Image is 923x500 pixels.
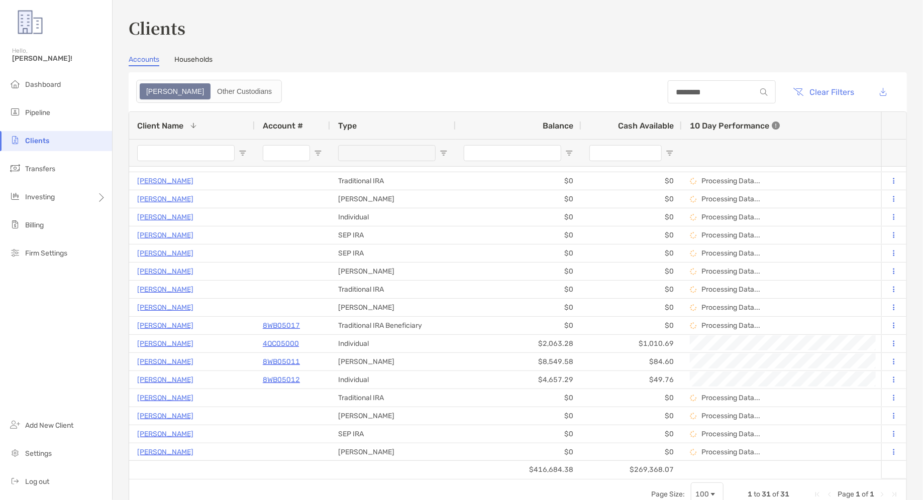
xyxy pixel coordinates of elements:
a: [PERSON_NAME] [137,392,193,404]
div: [PERSON_NAME] [330,190,456,208]
p: [PERSON_NAME] [137,247,193,260]
span: of [862,490,868,498]
img: transfers icon [9,162,21,174]
a: [PERSON_NAME] [137,373,193,386]
input: Cash Available Filter Input [589,145,662,161]
span: to [754,490,760,498]
div: $0 [456,317,581,334]
a: [PERSON_NAME] [137,301,193,314]
span: Billing [25,221,44,229]
div: Individual [330,371,456,389]
div: $0 [581,263,682,280]
span: Investing [25,193,55,201]
div: $0 [456,263,581,280]
p: Processing Data... [701,249,760,258]
p: Processing Data... [701,303,760,312]
p: Processing Data... [701,267,760,276]
img: Processing Data icon [690,196,697,203]
span: 1 [870,490,874,498]
a: [PERSON_NAME] [137,193,193,205]
img: Processing Data icon [690,413,697,420]
p: [PERSON_NAME] [137,337,193,350]
div: $0 [581,389,682,407]
button: Open Filter Menu [239,149,247,157]
div: Page Size: [651,490,685,498]
div: $84.60 [581,353,682,370]
p: Processing Data... [701,231,760,239]
p: Processing Data... [701,430,760,438]
img: logout icon [9,475,21,487]
div: Other Custodians [212,84,277,98]
span: Pipeline [25,108,50,117]
div: Previous Page [826,490,834,498]
p: Processing Data... [701,195,760,203]
div: Zoe [141,84,210,98]
p: Processing Data... [701,177,760,185]
img: Processing Data icon [690,304,697,311]
img: settings icon [9,447,21,459]
p: Processing Data... [701,394,760,402]
a: [PERSON_NAME] [137,283,193,296]
div: Traditional IRA [330,389,456,407]
img: firm-settings icon [9,246,21,259]
img: Processing Data icon [690,178,697,185]
input: Balance Filter Input [464,145,561,161]
div: SEP IRA [330,226,456,244]
button: Open Filter Menu [440,149,448,157]
div: Individual [330,335,456,352]
a: Accounts [129,55,159,66]
div: $0 [581,172,682,190]
span: Settings [25,449,52,458]
div: SEP IRA [330,244,456,262]
div: $0 [456,172,581,190]
span: Transfers [25,165,55,173]
img: investing icon [9,190,21,202]
img: Processing Data icon [690,449,697,456]
span: 1 [856,490,860,498]
div: segmented control [136,80,282,103]
img: Processing Data icon [690,268,697,275]
div: $0 [581,317,682,334]
span: Firm Settings [25,249,67,258]
span: Balance [543,121,573,131]
div: $2,063.28 [456,335,581,352]
img: dashboard icon [9,78,21,90]
a: [PERSON_NAME] [137,446,193,458]
p: Processing Data... [701,321,760,330]
div: 10 Day Performance [690,112,780,139]
span: [PERSON_NAME]! [12,54,106,63]
span: Account # [263,121,303,131]
img: Processing Data icon [690,395,697,402]
a: [PERSON_NAME] [137,211,193,223]
img: clients icon [9,134,21,146]
button: Clear Filters [786,81,862,103]
div: [PERSON_NAME] [330,407,456,425]
div: [PERSON_NAME] [330,299,456,316]
a: [PERSON_NAME] [137,175,193,187]
img: Processing Data icon [690,431,697,438]
a: [PERSON_NAME] [137,428,193,440]
span: Add New Client [25,421,73,430]
div: $0 [456,407,581,425]
div: Traditional IRA [330,281,456,298]
p: 8WB05017 [263,319,300,332]
a: Households [174,55,213,66]
div: $0 [581,190,682,208]
div: Last Page [890,490,898,498]
span: Cash Available [618,121,674,131]
div: $49.76 [581,371,682,389]
button: Open Filter Menu [565,149,573,157]
div: Traditional IRA Beneficiary [330,317,456,334]
span: of [772,490,779,498]
img: pipeline icon [9,106,21,118]
div: [PERSON_NAME] [330,353,456,370]
a: [PERSON_NAME] [137,410,193,422]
